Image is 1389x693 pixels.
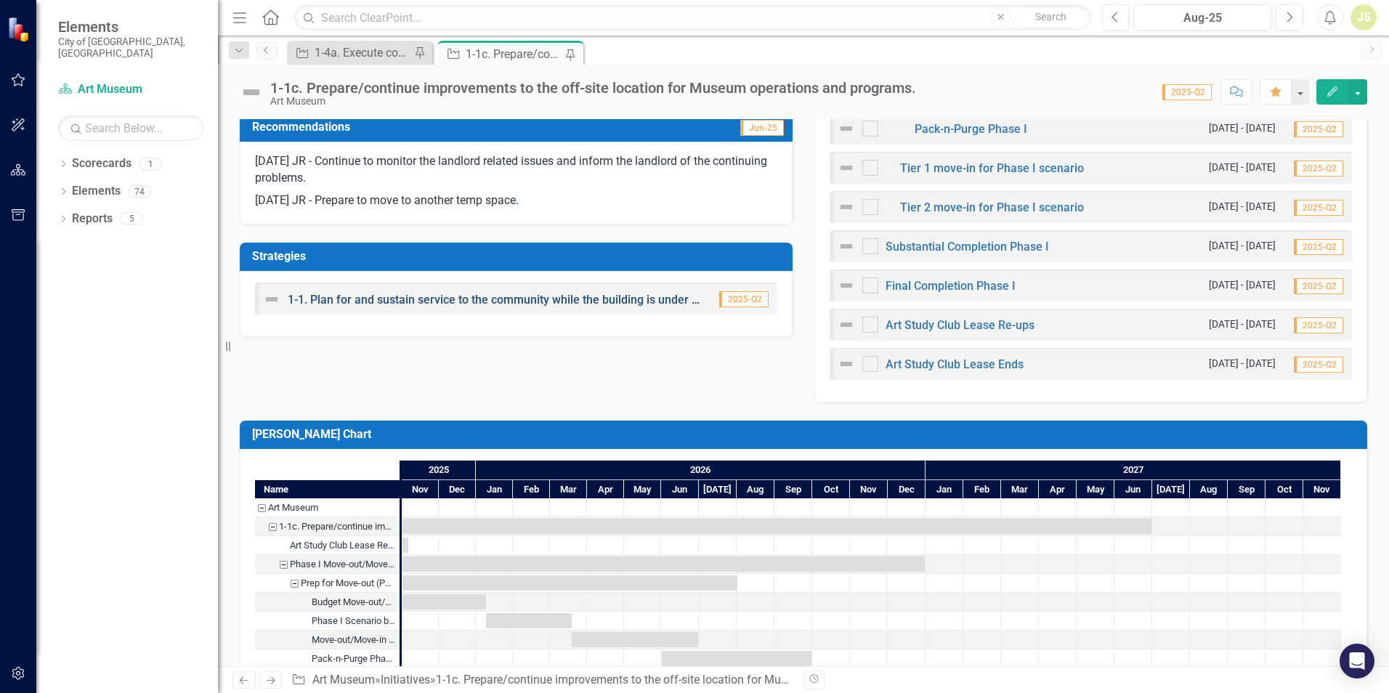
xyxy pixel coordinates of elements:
[1209,357,1276,370] small: [DATE] - [DATE]
[72,183,121,200] a: Elements
[255,574,400,593] div: Prep for Move-out (Phase I Scenario)
[838,120,855,137] img: Not Defined
[312,649,395,668] div: Pack-n-Purge Phase I
[1294,200,1343,216] span: 2025-Q2
[270,80,916,96] div: 1-1c. Prepare/continue improvements to the off-site location for Museum operations and programs.
[294,5,1091,31] input: Search ClearPoint...
[263,291,280,308] img: Not Defined
[1350,4,1377,31] button: JS
[255,536,400,555] div: Art Study Club Lease Re-ups
[1138,9,1267,27] div: Aug-25
[915,122,1027,136] a: Pack-n-Purge Phase I
[255,574,400,593] div: Task: Start date: 2025-11-01 End date: 2026-08-01
[624,480,661,499] div: May
[1209,317,1276,331] small: [DATE] - [DATE]
[312,673,375,686] a: Art Museum
[838,238,855,255] img: Not Defined
[1001,480,1039,499] div: Mar
[255,612,400,631] div: Phase I Scenario budget approval
[1294,121,1343,137] span: 2025-Q2
[58,115,203,141] input: Search Below...
[252,250,785,263] h3: Strategies
[255,631,400,649] div: Move-out/Move-in Planning
[270,96,916,107] div: Art Museum
[301,574,395,593] div: Prep for Move-out (Phase I Scenario)
[290,555,395,574] div: Phase I Move-out/Move-in
[312,612,395,631] div: Phase I Scenario budget approval
[1340,644,1374,678] div: Open Intercom Messenger
[255,190,777,209] p: [DATE] JR - Prepare to move to another temp space.
[1114,480,1152,499] div: Jun
[900,161,1084,175] a: Tier 1 move-in for Phase I scenario
[290,536,395,555] div: Art Study Club Lease Re-ups
[72,211,113,227] a: Reports
[812,480,850,499] div: Oct
[255,555,400,574] div: Phase I Move-out/Move-in
[774,480,812,499] div: Sep
[7,16,33,42] img: ClearPoint Strategy
[255,517,400,536] div: 1-1c. Prepare/continue improvements to the off-site location for Museum operations and programs.
[1294,317,1343,333] span: 2025-Q2
[587,480,624,499] div: Apr
[926,461,1341,479] div: 2027
[838,198,855,216] img: Not Defined
[58,18,203,36] span: Elements
[888,480,926,499] div: Dec
[402,480,439,499] div: Nov
[120,213,143,225] div: 5
[128,185,151,198] div: 74
[255,593,400,612] div: Task: Start date: 2025-11-01 End date: 2026-01-09
[1209,239,1276,253] small: [DATE] - [DATE]
[255,498,400,517] div: Task: Art Museum Start date: 2025-11-01 End date: 2025-11-02
[1015,7,1088,28] button: Search
[1209,161,1276,174] small: [DATE] - [DATE]
[439,480,476,499] div: Dec
[850,480,888,499] div: Nov
[436,673,944,686] div: 1-1c. Prepare/continue improvements to the off-site location for Museum operations and programs.
[402,556,925,572] div: Task: Start date: 2025-11-01 End date: 2026-12-31
[886,318,1034,332] a: Art Study Club Lease Re-ups
[1228,480,1266,499] div: Sep
[1039,480,1077,499] div: Apr
[291,44,410,62] a: 1-4a. Execute construction to achieve the building transformation.
[255,649,400,668] div: Task: Start date: 2026-06-01 End date: 2026-09-30
[288,293,759,307] a: 1-1. Plan for and sustain service to the community while the building is under construction.
[900,200,1084,214] a: Tier 2 move-in for Phase I scenario
[513,480,550,499] div: Feb
[886,240,1049,254] a: Substantial Completion Phase I
[240,81,263,104] img: Not Defined
[1035,11,1066,23] span: Search
[1077,480,1114,499] div: May
[255,555,400,574] div: Task: Start date: 2025-11-01 End date: 2026-12-31
[255,649,400,668] div: Pack-n-Purge Phase I
[838,316,855,333] img: Not Defined
[291,672,793,689] div: » »
[255,498,400,517] div: Art Museum
[838,159,855,177] img: Not Defined
[402,519,1151,534] div: Task: Start date: 2025-11-01 End date: 2027-06-30
[279,517,395,536] div: 1-1c. Prepare/continue improvements to the off-site location for Museum operations and programs.
[255,153,777,190] p: [DATE] JR - Continue to monitor the landlord related issues and inform the landlord of the contin...
[886,279,1016,293] a: Final Completion Phase I
[1209,200,1276,214] small: [DATE] - [DATE]
[315,44,410,62] div: 1-4a. Execute construction to achieve the building transformation.
[838,277,855,294] img: Not Defined
[1303,480,1341,499] div: Nov
[466,45,562,63] div: 1-1c. Prepare/continue improvements to the off-site location for Museum operations and programs.
[402,575,737,591] div: Task: Start date: 2025-11-01 End date: 2026-08-01
[139,158,162,170] div: 1
[661,480,699,499] div: Jun
[252,428,1360,441] h3: [PERSON_NAME] Chart
[1266,480,1303,499] div: Oct
[572,632,698,647] div: Task: Start date: 2026-03-19 End date: 2026-06-30
[1294,278,1343,294] span: 2025-Q2
[886,357,1024,371] a: Art Study Club Lease Ends
[1133,4,1272,31] button: Aug-25
[402,461,476,479] div: 2025
[72,155,131,172] a: Scorecards
[963,480,1001,499] div: Feb
[255,536,400,555] div: Task: Start date: 2025-11-01 End date: 2025-11-01
[255,631,400,649] div: Task: Start date: 2026-03-19 End date: 2026-06-30
[1209,278,1276,292] small: [DATE] - [DATE]
[268,498,318,517] div: Art Museum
